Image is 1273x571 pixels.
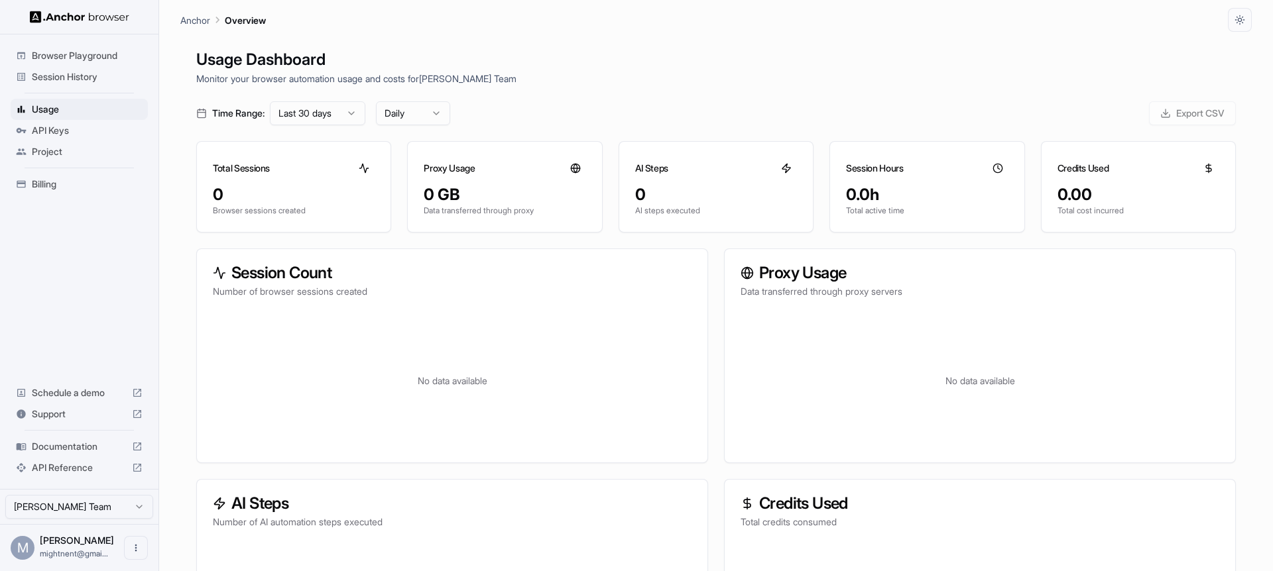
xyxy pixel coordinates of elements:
p: Total cost incurred [1058,205,1219,216]
div: Billing [11,174,148,195]
h3: Session Hours [846,162,903,175]
div: M [11,536,34,560]
div: 0 GB [424,184,585,205]
span: API Keys [32,124,143,137]
h3: AI Steps [213,495,692,511]
div: Usage [11,99,148,120]
div: Project [11,141,148,162]
p: Number of browser sessions created [213,285,692,298]
h1: Usage Dashboard [196,48,1236,72]
span: mightnent@gmail.com [40,548,108,558]
button: Open menu [124,536,148,560]
span: Documentation [32,440,127,453]
span: Billing [32,178,143,191]
img: Anchor Logo [30,11,129,23]
span: Schedule a demo [32,386,127,399]
span: Time Range: [212,107,265,120]
h3: Credits Used [1058,162,1109,175]
div: Schedule a demo [11,382,148,403]
span: Session History [32,70,143,83]
span: Usage [32,103,143,116]
div: API Keys [11,120,148,141]
p: Anchor [180,13,210,27]
p: Number of AI automation steps executed [213,515,692,529]
div: 0.0h [846,184,1008,205]
p: Data transferred through proxy servers [741,285,1219,298]
span: Browser Playground [32,49,143,62]
div: 0.00 [1058,184,1219,205]
div: Session History [11,66,148,87]
div: API Reference [11,457,148,478]
div: 0 [213,184,375,205]
h3: AI Steps [635,162,668,175]
p: Total credits consumed [741,515,1219,529]
span: Support [32,407,127,421]
span: Project [32,145,143,158]
div: Support [11,403,148,425]
h3: Proxy Usage [741,265,1219,281]
span: API Reference [32,461,127,474]
div: No data available [741,314,1219,446]
h3: Total Sessions [213,162,270,175]
p: Overview [225,13,266,27]
p: Monitor your browser automation usage and costs for [PERSON_NAME] Team [196,72,1236,85]
h3: Session Count [213,265,692,281]
nav: breadcrumb [180,13,266,27]
div: No data available [213,314,692,446]
p: Browser sessions created [213,205,375,216]
p: Data transferred through proxy [424,205,585,216]
div: Browser Playground [11,45,148,66]
p: Total active time [846,205,1008,216]
h3: Proxy Usage [424,162,475,175]
p: AI steps executed [635,205,797,216]
span: Mike Sun [40,535,114,546]
h3: Credits Used [741,495,1219,511]
div: 0 [635,184,797,205]
div: Documentation [11,436,148,457]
